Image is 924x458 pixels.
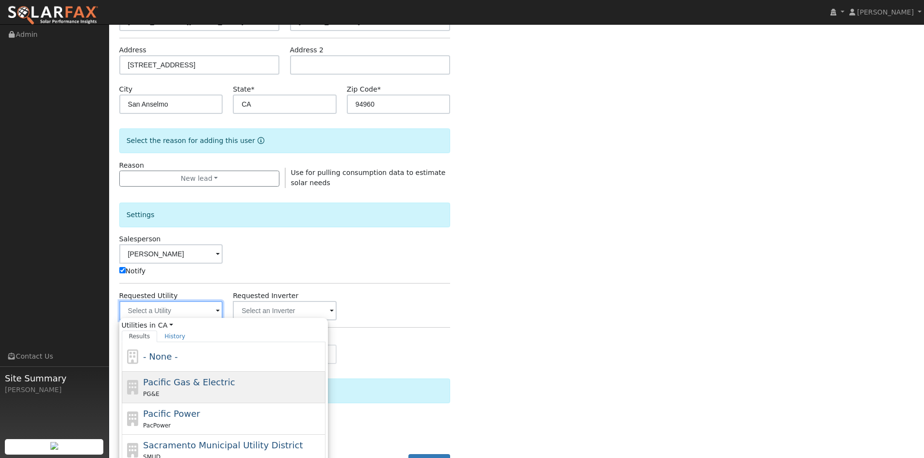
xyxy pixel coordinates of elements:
span: Pacific Power [143,409,200,419]
a: Reason for new user [255,137,264,144]
label: Requested Inverter [233,291,298,301]
label: Requested Utility [119,291,178,301]
a: History [157,331,193,342]
input: Select a User [119,244,223,264]
button: New lead [119,171,280,187]
a: CA [158,320,173,331]
label: City [119,84,133,95]
input: Select a Utility [119,301,223,320]
span: - None - [143,351,178,362]
label: State [233,84,254,95]
div: Select the reason for adding this user [119,128,451,153]
span: Required [251,85,254,93]
label: Zip Code [347,84,381,95]
div: Settings [119,203,451,227]
span: Site Summary [5,372,104,385]
img: retrieve [50,442,58,450]
img: SolarFax [7,5,98,26]
div: [PERSON_NAME] [5,385,104,395]
input: Select an Inverter [233,301,337,320]
span: [PERSON_NAME] [857,8,914,16]
span: Pacific Gas & Electric [143,377,235,387]
span: PacPower [143,422,171,429]
span: Required [377,85,381,93]
label: Salesperson [119,234,161,244]
label: Address [119,45,146,55]
span: Sacramento Municipal Utility District [143,440,303,450]
span: Utilities in [122,320,325,331]
span: Use for pulling consumption data to estimate solar needs [291,169,446,187]
span: PG&E [143,391,159,397]
input: Notify [119,267,126,273]
label: Address 2 [290,45,324,55]
label: Notify [119,266,146,276]
a: Results [122,331,158,342]
label: Reason [119,160,144,171]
